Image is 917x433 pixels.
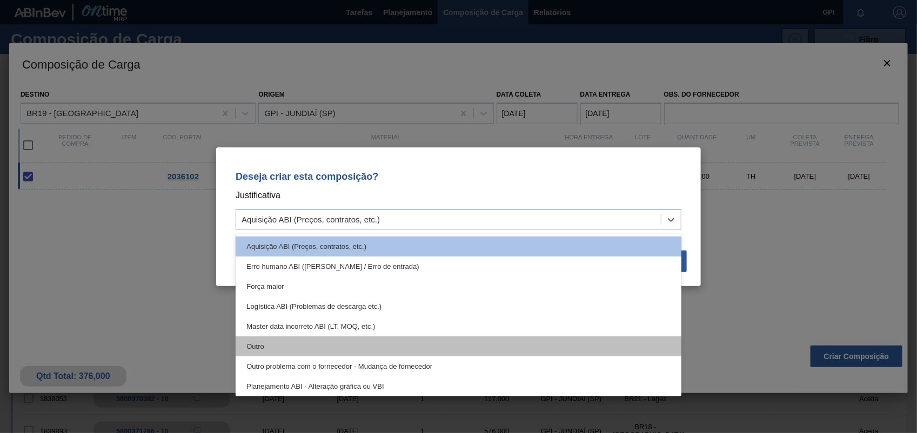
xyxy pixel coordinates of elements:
p: Deseja criar esta composição? [236,171,681,182]
p: Justificativa [236,188,681,202]
div: Outro problema com o fornecedor - Mudança de fornecedor [236,356,681,376]
div: Aquisição ABI (Preços, contratos, etc.) [242,215,380,224]
div: Logística ABI (Problemas de descarga etc.) [236,296,681,316]
div: Aquisição ABI (Preços, contratos, etc.) [236,236,681,256]
div: Erro humano ABI ([PERSON_NAME] / Erro de entrada) [236,256,681,276]
div: Master data incorreto ABI (LT, MOQ, etc.) [236,316,681,336]
div: Outro [236,336,681,356]
div: Planejamento ABI - Alteração gráfica ou VBI [236,376,681,396]
div: Força maior [236,276,681,296]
